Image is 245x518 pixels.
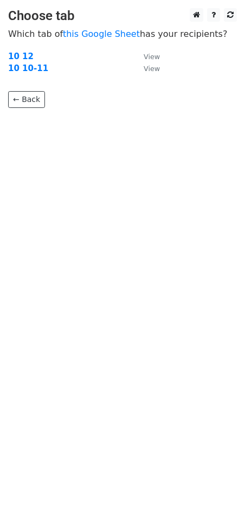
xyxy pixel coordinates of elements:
[8,52,34,61] a: 10 12
[133,52,160,61] a: View
[144,65,160,73] small: View
[8,63,48,73] a: 10 10-11
[8,8,237,24] h3: Choose tab
[8,28,237,40] p: Which tab of has your recipients?
[63,29,140,39] a: this Google Sheet
[8,91,45,108] a: ← Back
[144,53,160,61] small: View
[133,63,160,73] a: View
